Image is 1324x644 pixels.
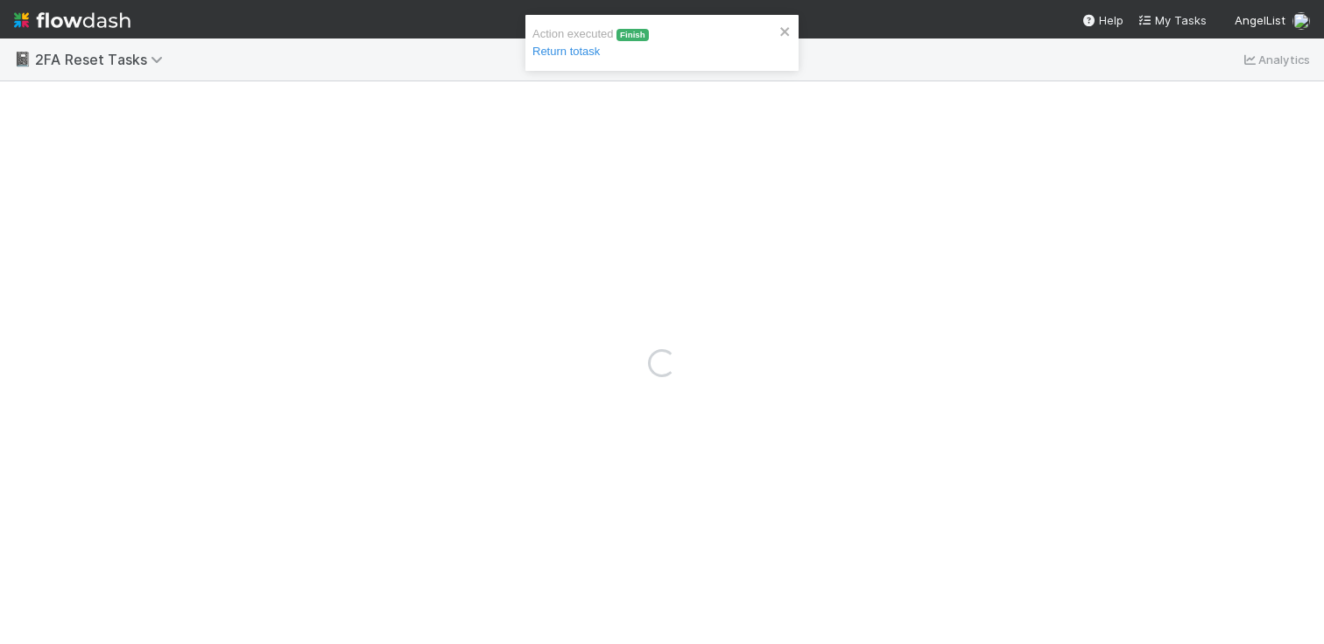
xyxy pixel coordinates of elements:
span: 2FA Reset Tasks [35,51,172,68]
a: Analytics [1241,49,1310,70]
span: 📓 [14,52,32,66]
span: Action executed [532,27,649,58]
img: avatar_a8b9208c-77c1-4b07-b461-d8bc701f972e.png [1292,12,1310,30]
button: close [779,22,792,39]
span: Finish [616,29,649,42]
a: Return totask [532,45,600,58]
a: My Tasks [1137,11,1207,29]
img: logo-inverted-e16ddd16eac7371096b0.svg [14,5,130,35]
div: Help [1081,11,1123,29]
span: My Tasks [1137,13,1207,27]
span: AngelList [1235,13,1285,27]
